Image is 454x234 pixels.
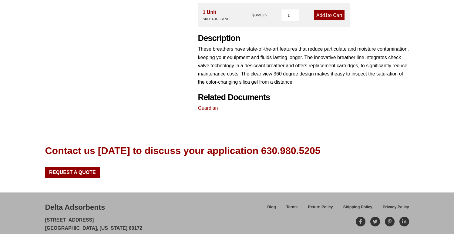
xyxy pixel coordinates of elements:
div: 1 Unit [203,8,230,22]
span: Terms [286,205,298,209]
a: Return Policy [303,204,338,214]
span: 1 [325,13,328,18]
span: Blog [267,205,276,209]
a: Request a Quote [45,167,100,178]
a: Guardian [198,105,218,111]
span: Request a Quote [49,170,96,175]
p: These breathers have state-of-the-art features that reduce particulate and moisture contamination... [198,45,409,86]
a: Shipping Policy [338,204,378,214]
a: Privacy Policy [378,204,409,214]
div: Delta Adsorbents [45,202,105,212]
span: Shipping Policy [343,205,372,209]
a: Terms [281,204,303,214]
a: Blog [262,204,281,214]
a: Add1to Cart [314,10,345,20]
h2: Description [198,33,409,43]
span: Privacy Policy [383,205,409,209]
bdi: 369.25 [252,13,267,17]
div: SKU: ABG5S1NC [203,16,230,22]
span: Return Policy [308,205,333,209]
span: $ [252,13,254,17]
div: Contact us [DATE] to discuss your application 630.980.5205 [45,144,321,158]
